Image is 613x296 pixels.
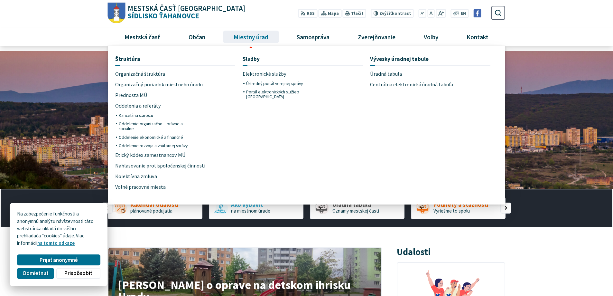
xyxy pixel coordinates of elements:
a: Organizačný poriadok miestneho úradu [115,79,236,90]
a: Portál elektronických služieb [GEOGRAPHIC_DATA] [246,88,316,101]
button: Prispôsobiť [56,268,100,279]
a: Služby [243,53,363,65]
span: Oddelenia a referáty [115,100,161,111]
span: Zverejňovanie [355,28,398,45]
h1: Sídlisko Ťahanovce [125,5,246,20]
span: Prednosta MÚ [115,90,147,100]
a: Ako vybaviť na miestnom úrade [209,197,303,219]
span: Zvýšiť [379,11,392,16]
span: Ústredný portál verejnej správy [246,79,303,88]
span: Vývesky úradnej tabule [370,53,429,65]
a: na tomto odkaze [37,240,75,246]
a: Oddelenie rozvoja a vnútornej správy [119,141,189,150]
span: Voľné pracovné miesta [115,182,166,193]
button: Zmenšiť veľkosť písma [419,9,426,18]
span: Štruktúra [115,53,140,65]
img: Prejsť na Facebook stránku [473,9,481,17]
span: Úradná tabuľa [370,69,402,79]
p: Na zabezpečenie funkčnosti a anonymnú analýzu návštevnosti táto webstránka ukladá do vášho prehli... [17,210,100,247]
span: Mestská časť [GEOGRAPHIC_DATA] [128,5,245,12]
button: Odmietnuť [17,268,54,279]
a: Voľby [412,28,450,45]
span: na miestnom úrade [231,208,270,214]
a: Občan [177,28,217,45]
span: Kolektívna zmluva [115,171,157,182]
button: Tlačiť [343,9,366,18]
a: Centrálna elektronická úradná tabuľa [370,79,490,90]
a: Podnety a sťažnosti Vyriešme to spolu [411,197,506,219]
div: 4 / 5 [411,197,506,219]
span: Oddelenie ekonomické a finančné [119,133,183,141]
span: Oznamy mestskej časti [332,208,379,214]
span: Etický kódex zamestnancov MÚ [115,150,186,161]
span: Prijať anonymné [40,257,78,263]
div: 2 / 5 [209,197,303,219]
span: RSS [307,10,315,17]
a: Etický kódex zamestnancov MÚ [115,150,189,161]
span: kontrast [379,11,411,16]
a: Oddelenie organizačno – právne a sociálne [119,119,189,133]
a: Nahlasovanie protispoločenskej činnosti [115,161,236,171]
a: Kolektívna zmluva [115,171,189,182]
span: Nahlasovanie protispoločenskej činnosti [115,161,205,171]
button: Zvýšiťkontrast [371,9,413,18]
span: Organizačná štruktúra [115,69,165,79]
a: Kontakt [455,28,500,45]
a: Úradná tabuľa [370,69,490,79]
a: Miestny úrad [222,28,280,45]
span: Mestská časť [122,28,163,45]
span: Organizačný poriadok miestneho úradu [115,79,203,90]
span: Kancelária starostu [119,111,153,119]
span: Občan [186,28,208,45]
a: Kancelária starostu [119,111,189,119]
button: Prijať anonymné [17,254,100,265]
h3: Udalosti [397,247,431,257]
a: Logo Sídlisko Ťahanovce, prejsť na domovskú stránku. [108,3,245,24]
span: Miestny úrad [231,28,271,45]
a: Voľné pracovné miesta [115,182,189,193]
span: Oddelenie rozvoja a vnútornej správy [119,141,188,150]
a: Úradná tabuľa Oznamy mestskej časti [310,197,404,219]
a: Prednosta MÚ [115,90,189,100]
a: Vývesky úradnej tabule [370,53,490,65]
span: EN [461,10,466,17]
div: 3 / 5 [310,197,404,219]
span: Kontakt [464,28,491,45]
a: Oddelenie ekonomické a finančné [119,133,189,141]
span: Odmietnuť [23,270,48,277]
div: Nasledujúci slajd [500,203,511,214]
span: Tlačiť [351,11,363,16]
span: Voľby [422,28,441,45]
span: Služby [243,53,260,65]
a: Samospráva [285,28,341,45]
span: Vyriešme to spolu [433,208,470,214]
a: Mapa [319,9,341,18]
span: Prispôsobiť [64,270,92,277]
a: Oddelenia a referáty [115,100,189,111]
a: Elektronické služby [243,69,316,79]
span: Samospráva [294,28,332,45]
a: Mestská časť [113,28,172,45]
span: Centrálna elektronická úradná tabuľa [370,79,453,90]
a: EN [459,10,468,17]
a: Organizačná štruktúra [115,69,189,79]
a: Kalendár udalostí plánované podujatia [108,197,202,219]
div: Predošlý slajd [102,203,113,214]
img: Prejsť na domovskú stránku [108,3,125,24]
a: Ústredný portál verejnej správy [246,79,316,88]
span: Mapa [328,10,339,17]
a: Štruktúra [115,53,236,65]
span: plánované podujatia [130,208,172,214]
div: 1 / 5 [108,197,202,219]
a: Zverejňovanie [346,28,407,45]
a: RSS [298,9,317,18]
button: Zväčšiť veľkosť písma [436,9,446,18]
span: Elektronické služby [243,69,286,79]
button: Nastaviť pôvodnú veľkosť písma [427,9,434,18]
